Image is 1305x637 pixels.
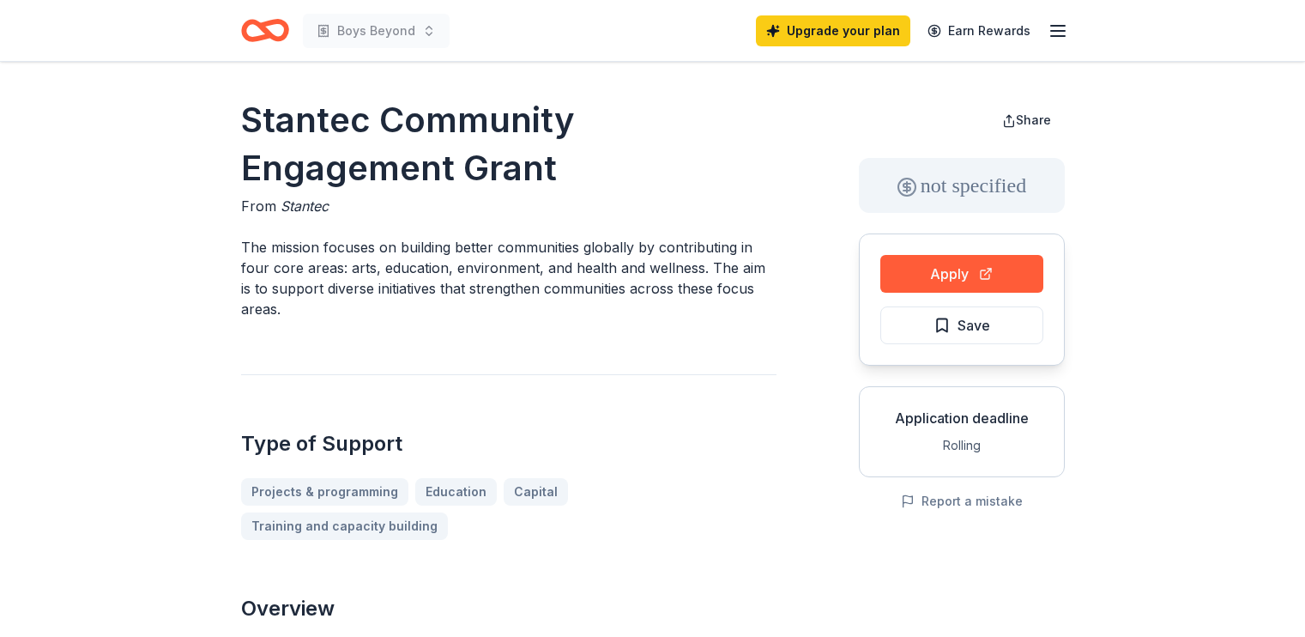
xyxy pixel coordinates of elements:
[504,478,568,506] a: Capital
[415,478,497,506] a: Education
[917,15,1041,46] a: Earn Rewards
[756,15,910,46] a: Upgrade your plan
[988,103,1065,137] button: Share
[303,14,450,48] button: Boys Beyond
[241,10,289,51] a: Home
[958,314,990,337] span: Save
[241,513,448,540] a: Training and capacity building
[901,491,1023,512] button: Report a mistake
[241,478,408,506] a: Projects & programming
[241,96,776,192] h1: Stantec Community Engagement Grant
[859,158,1065,213] div: not specified
[241,196,776,216] div: From
[873,408,1050,428] div: Application deadline
[241,237,776,319] p: The mission focuses on building better communities globally by contributing in four core areas: a...
[241,595,776,622] h2: Overview
[241,430,776,458] h2: Type of Support
[1016,112,1051,127] span: Share
[281,197,329,215] span: Stantec
[880,255,1043,293] button: Apply
[337,21,415,41] span: Boys Beyond
[873,435,1050,456] div: Rolling
[880,306,1043,344] button: Save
